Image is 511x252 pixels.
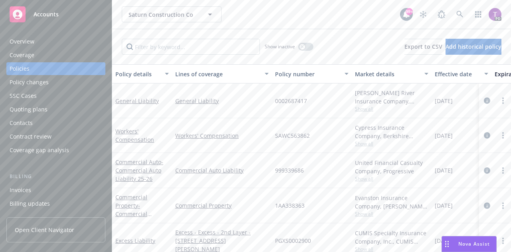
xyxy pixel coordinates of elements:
div: Billing [6,173,105,181]
a: Invoices [6,184,105,196]
span: Add historical policy [446,43,501,50]
a: Contract review [6,130,105,143]
a: SSC Cases [6,89,105,102]
button: Export to CSV [404,39,442,55]
a: more [498,96,508,105]
a: Billing updates [6,197,105,210]
a: more [498,236,508,246]
button: Add historical policy [446,39,501,55]
div: Contacts [10,117,33,129]
span: Show inactive [265,43,295,50]
a: Commercial Auto [115,158,163,183]
span: Accounts [34,11,59,18]
div: Contract review [10,130,51,143]
a: Excess Liability [115,237,155,244]
a: General Liability [175,97,269,105]
div: Lines of coverage [175,70,260,78]
span: [DATE] [435,236,453,245]
span: Show all [355,175,428,182]
div: Policies [10,62,30,75]
a: Coverage gap analysis [6,144,105,157]
span: SAWC563862 [275,131,310,140]
div: United Financial Casualty Company, Progressive [355,159,428,175]
span: Saturn Construction Co [129,10,198,19]
a: Workers' Compensation [115,127,154,143]
span: [DATE] [435,201,453,210]
div: SSC Cases [10,89,37,102]
span: [DATE] [435,166,453,175]
div: Cypress Insurance Company, Berkshire Hathaway Homestate Companies (BHHC) [355,123,428,140]
div: [PERSON_NAME] River Insurance Company, [PERSON_NAME] River Group, CRC Group [355,89,428,105]
a: Commercial Property [175,201,269,210]
a: Stop snowing [415,6,431,22]
div: Coverage gap analysis [10,144,69,157]
button: Market details [352,64,432,83]
a: Commercial Auto Liability [175,166,269,175]
a: circleInformation [482,201,492,210]
a: more [498,166,508,175]
button: Effective date [432,64,491,83]
a: Policies [6,62,105,75]
div: Billing updates [10,197,50,210]
button: Policy details [112,64,172,83]
span: [DATE] [435,131,453,140]
div: Coverage [10,49,34,62]
div: 99+ [406,8,413,15]
span: 0002687417 [275,97,307,105]
span: Nova Assist [458,240,490,247]
input: Filter by keyword... [122,39,260,55]
span: - Commercial Auto Liability 25-26 [115,158,163,183]
a: more [498,131,508,140]
a: Switch app [470,6,486,22]
a: Policy changes [6,76,105,89]
div: Drag to move [442,236,452,252]
a: Commercial Property [115,193,147,226]
div: CUMIS Specialty Insurance Company, Inc., CUMIS Specialty Insurance Company, Inc., CRC Group [355,229,428,246]
span: PGXS0002900 [275,236,311,245]
a: Report a Bug [434,6,450,22]
span: [DATE] [435,97,453,105]
button: Policy number [272,64,352,83]
span: 1AA338363 [275,201,305,210]
a: General Liability [115,97,159,105]
div: Policy changes [10,76,49,89]
a: circleInformation [482,166,492,175]
a: circleInformation [482,96,492,105]
span: - Commercial Property [115,202,152,226]
span: Open Client Navigator [15,226,74,234]
span: Show all [355,210,428,217]
a: Search [452,6,468,22]
a: Quoting plans [6,103,105,116]
div: Overview [10,35,34,48]
a: Overview [6,35,105,48]
a: more [498,201,508,210]
span: Export to CSV [404,43,442,50]
a: Accounts [6,3,105,26]
div: Policy number [275,70,340,78]
button: Nova Assist [442,236,497,252]
div: Quoting plans [10,103,48,116]
a: Contacts [6,117,105,129]
div: Invoices [10,184,31,196]
span: 999339686 [275,166,304,175]
button: Lines of coverage [172,64,272,83]
a: Workers' Compensation [175,131,269,140]
span: Show all [355,140,428,147]
a: Coverage [6,49,105,62]
img: photo [489,8,501,21]
div: Policy details [115,70,160,78]
div: Evanston Insurance Company, [PERSON_NAME] Insurance, Amwins [355,194,428,210]
button: Saturn Construction Co [122,6,222,22]
a: circleInformation [482,131,492,140]
span: Show all [355,105,428,112]
div: Effective date [435,70,479,78]
div: Market details [355,70,420,78]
